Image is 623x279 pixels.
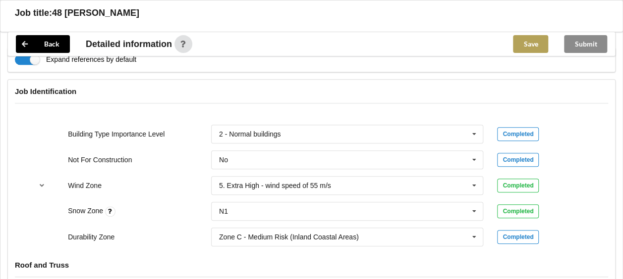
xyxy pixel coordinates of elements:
h3: Job title: [15,7,52,19]
div: Completed [497,127,539,141]
button: Back [16,35,70,53]
h4: Job Identification [15,87,608,96]
label: Expand references by default [15,54,136,65]
div: No [219,156,228,163]
label: Wind Zone [68,182,102,189]
div: 2 - Normal buildings [219,131,281,138]
div: N1 [219,208,228,215]
label: Durability Zone [68,233,114,241]
h3: 48 [PERSON_NAME] [52,7,139,19]
div: Zone C - Medium Risk (Inland Coastal Areas) [219,233,359,240]
label: Snow Zone [68,207,105,215]
div: Completed [497,153,539,167]
div: Completed [497,230,539,244]
button: reference-toggle [32,177,52,194]
label: Not For Construction [68,156,132,164]
div: Completed [497,179,539,192]
span: Detailed information [86,40,172,48]
div: Completed [497,204,539,218]
label: Building Type Importance Level [68,130,165,138]
h4: Roof and Truss [15,260,608,270]
button: Save [513,35,548,53]
div: 5. Extra High - wind speed of 55 m/s [219,182,331,189]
